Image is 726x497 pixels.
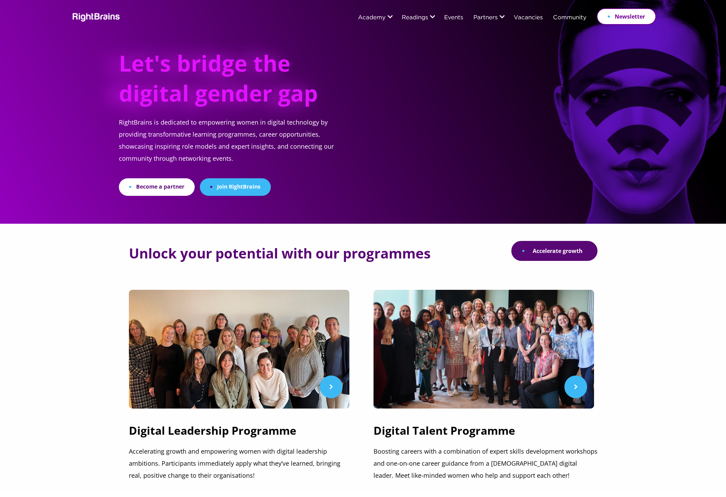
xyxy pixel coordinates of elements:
[129,423,353,445] a: Digital Leadership Programme
[119,116,350,178] p: RightBrains is dedicated to empowering women in digital technology by providing transformative le...
[402,15,428,21] a: Readings
[514,15,543,21] a: Vacancies
[444,15,463,21] a: Events
[119,48,325,116] h1: Let's bridge the digital gender gap
[129,246,431,261] h2: Unlock your potential with our programmes
[358,15,386,21] a: Academy
[597,8,656,25] a: Newsletter
[374,423,597,445] a: Digital Talent Programme
[553,15,586,21] a: Community
[119,178,195,196] a: Become a partner
[374,445,597,482] p: Boosting careers with a combination of expert skills development workshops and one-on-one career ...
[129,445,353,482] p: Accelerating growth and empowering women with digital leadership ambitions. Participants immediat...
[511,241,597,261] a: Accelerate growth
[200,178,271,196] a: Join RightBrains
[473,15,498,21] a: Partners
[70,12,120,22] img: Rightbrains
